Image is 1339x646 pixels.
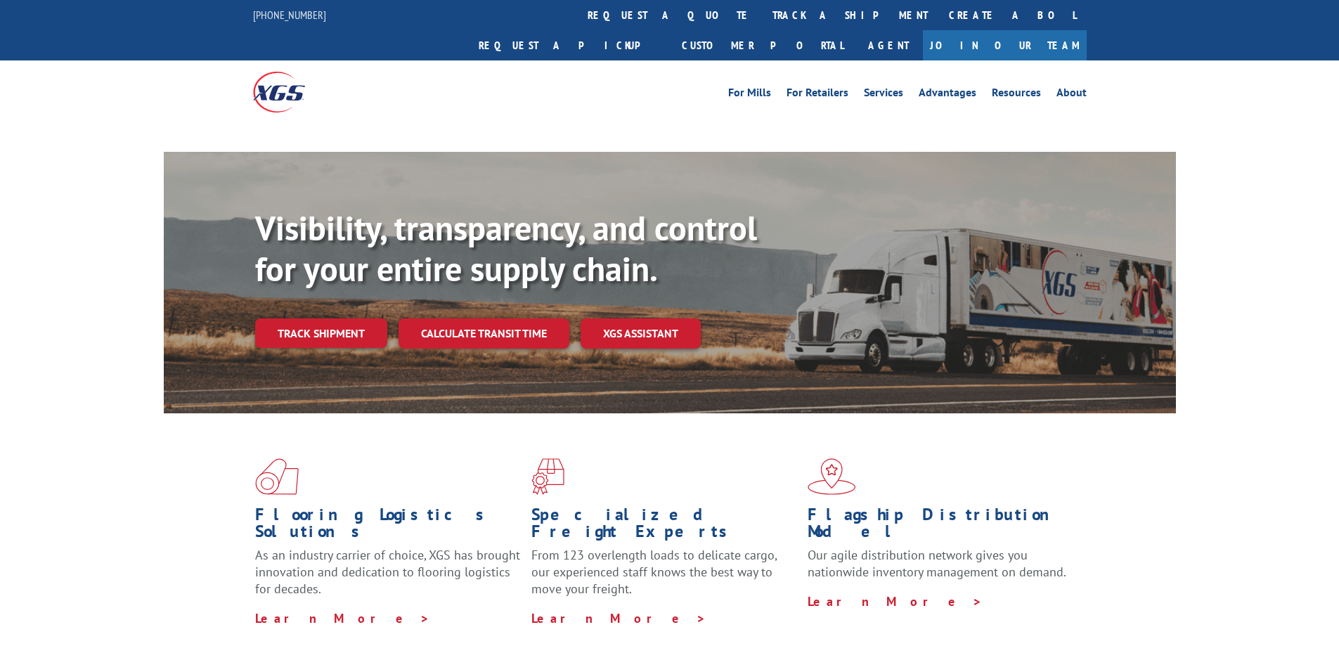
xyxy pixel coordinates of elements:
[531,547,797,609] p: From 123 overlength loads to delicate cargo, our experienced staff knows the best way to move you...
[255,206,757,290] b: Visibility, transparency, and control for your entire supply chain.
[399,318,569,349] a: Calculate transit time
[255,506,521,547] h1: Flooring Logistics Solutions
[808,506,1073,547] h1: Flagship Distribution Model
[531,458,564,495] img: xgs-icon-focused-on-flooring-red
[1056,87,1087,103] a: About
[531,506,797,547] h1: Specialized Freight Experts
[808,593,983,609] a: Learn More >
[787,87,848,103] a: For Retailers
[728,87,771,103] a: For Mills
[255,547,520,597] span: As an industry carrier of choice, XGS has brought innovation and dedication to flooring logistics...
[854,30,923,60] a: Agent
[255,318,387,348] a: Track shipment
[919,87,976,103] a: Advantages
[923,30,1087,60] a: Join Our Team
[255,458,299,495] img: xgs-icon-total-supply-chain-intelligence-red
[808,458,856,495] img: xgs-icon-flagship-distribution-model-red
[808,547,1066,580] span: Our agile distribution network gives you nationwide inventory management on demand.
[992,87,1041,103] a: Resources
[253,8,326,22] a: [PHONE_NUMBER]
[864,87,903,103] a: Services
[581,318,701,349] a: XGS ASSISTANT
[255,610,430,626] a: Learn More >
[671,30,854,60] a: Customer Portal
[531,610,706,626] a: Learn More >
[468,30,671,60] a: Request a pickup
